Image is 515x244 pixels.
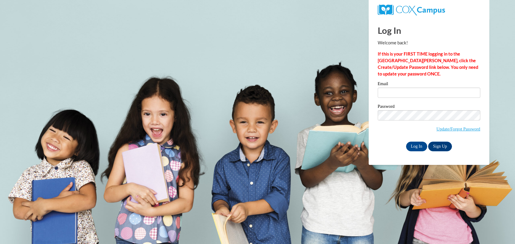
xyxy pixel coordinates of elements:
a: COX Campus [378,7,445,12]
input: Log In [406,142,427,151]
label: Email [378,82,480,88]
a: Update/Forgot Password [437,127,480,131]
p: Welcome back! [378,40,480,46]
strong: If this is your FIRST TIME logging in to the [GEOGRAPHIC_DATA][PERSON_NAME], click the Create/Upd... [378,51,478,76]
a: Sign Up [428,142,452,151]
h1: Log In [378,24,480,37]
img: COX Campus [378,5,445,15]
label: Password [378,104,480,110]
